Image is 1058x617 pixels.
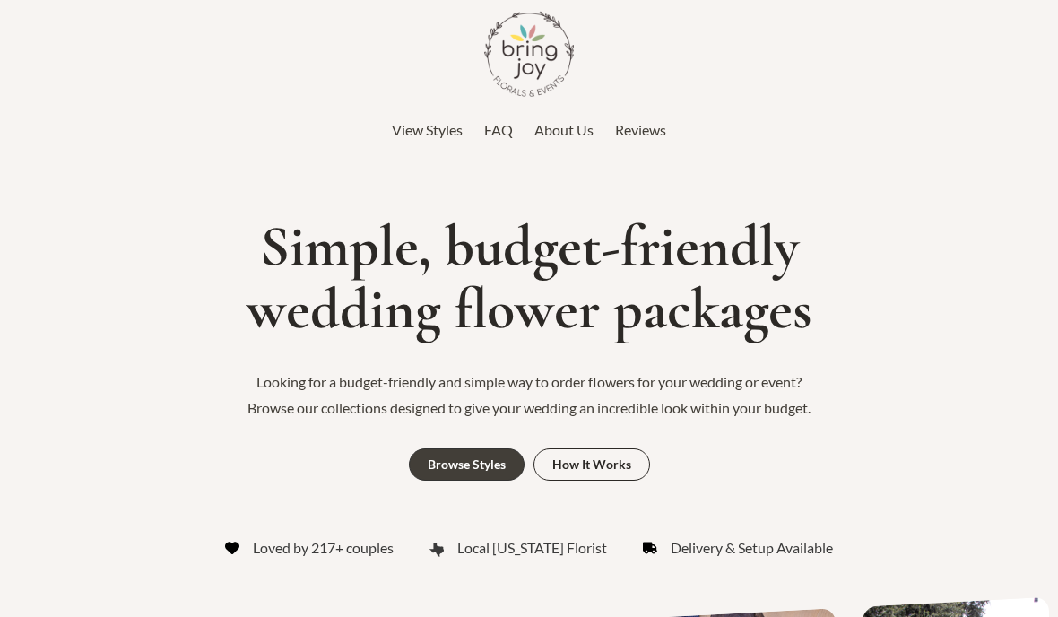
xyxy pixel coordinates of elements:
[533,448,650,481] a: How It Works
[428,458,506,471] div: Browse Styles
[671,534,833,561] span: Delivery & Setup Available
[552,458,631,471] div: How It Works
[615,117,666,143] a: Reviews
[9,215,1049,342] h1: Simple, budget-friendly wedding flower packages
[392,117,463,143] a: View Styles
[534,121,594,138] span: About Us
[534,117,594,143] a: About Us
[615,121,666,138] span: Reviews
[233,369,825,421] p: Looking for a budget-friendly and simple way to order flowers for your wedding or event? Browse o...
[484,117,513,143] a: FAQ
[392,121,463,138] span: View Styles
[409,448,525,481] a: Browse Styles
[9,117,1049,143] nav: Top Header Menu
[484,121,513,138] span: FAQ
[457,534,607,561] span: Local [US_STATE] Florist
[253,534,394,561] span: Loved by 217+ couples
